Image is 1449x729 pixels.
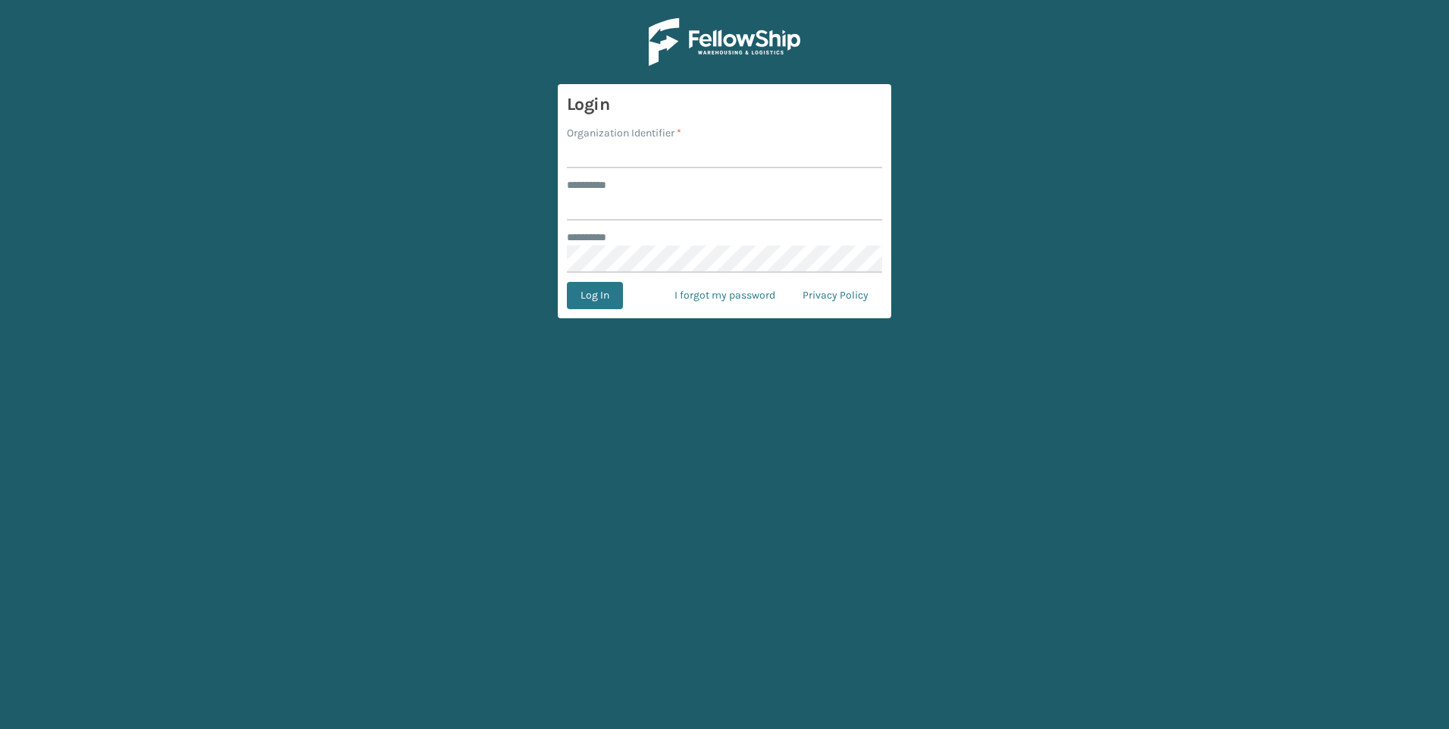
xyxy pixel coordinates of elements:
[661,282,789,309] a: I forgot my password
[567,125,681,141] label: Organization Identifier
[567,93,882,116] h3: Login
[649,18,800,66] img: Logo
[567,282,623,309] button: Log In
[789,282,882,309] a: Privacy Policy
